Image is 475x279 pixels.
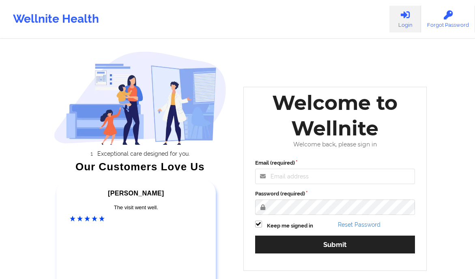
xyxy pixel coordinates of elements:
[54,51,226,145] img: wellnite-auth-hero_200.c722682e.png
[249,141,421,148] div: Welcome back, please sign in
[389,6,421,32] a: Login
[249,90,421,141] div: Welcome to Wellnite
[54,163,226,171] div: Our Customers Love Us
[255,159,415,167] label: Email (required)
[255,169,415,184] input: Email address
[255,236,415,253] button: Submit
[255,190,415,198] label: Password (required)
[61,150,226,157] li: Exceptional care designed for you.
[267,222,313,230] label: Keep me signed in
[421,6,475,32] a: Forgot Password
[108,190,164,197] span: [PERSON_NAME]
[70,204,202,212] div: The visit went well.
[338,221,380,228] a: Reset Password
